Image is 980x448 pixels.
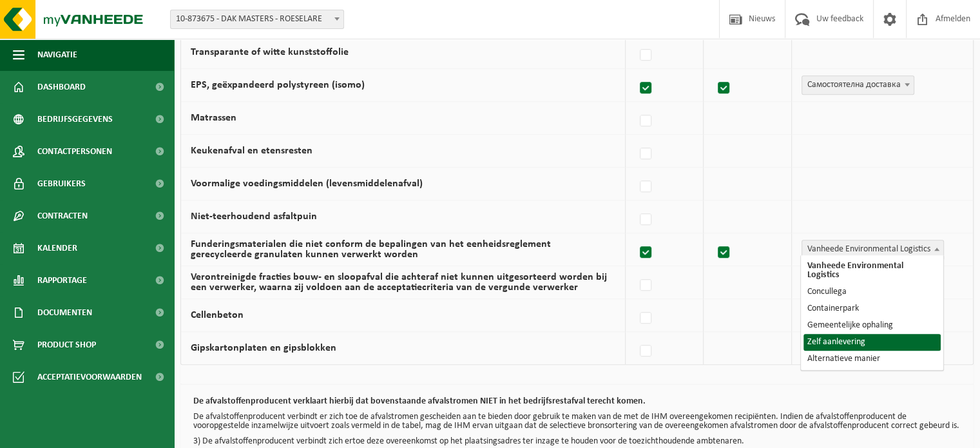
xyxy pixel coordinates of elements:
[191,146,312,156] label: Keukenafval en etensresten
[37,168,86,200] span: Gebruikers
[37,39,77,71] span: Navigatie
[191,239,551,260] label: Funderingsmaterialen die niet conform de bepalingen van het eenheidsreglement gerecycleerde granu...
[191,179,423,189] label: Voormalige voedingsmiddelen (levensmiddelenafval)
[802,75,914,95] span: Vanheede Environmental Logistics
[802,240,944,259] span: Vanheede Environmental Logistics
[37,297,92,329] span: Documenten
[37,200,88,232] span: Contracten
[37,71,86,103] span: Dashboard
[37,329,96,361] span: Product Shop
[803,300,941,317] li: Containerpark
[193,413,961,431] p: De afvalstoffenproducent verbindt er zich toe de afvalstromen gescheiden aan te bieden door gebru...
[802,76,914,94] span: Vanheede Environmental Logistics
[170,10,344,29] span: 10-873675 - DAK MASTERS - ROESELARE
[191,211,317,222] label: Niet-teerhoudend asfaltpuin
[37,232,77,264] span: Kalender
[171,10,343,28] span: 10-873675 - DAK MASTERS - ROESELARE
[37,103,113,135] span: Bedrijfsgegevens
[191,47,349,57] label: Transparante of witte kunststoffolie
[803,258,941,284] li: Vanheede Environmental Logistics
[193,396,646,406] b: De afvalstoffenproducent verklaart hierbij dat bovenstaande afvalstromen NIET in het bedrijfsrest...
[803,284,941,300] li: Concullega
[803,351,941,367] li: Alternatieve manier
[191,80,365,90] label: EPS, geëxpandeerd polystyreen (isomo)
[191,310,244,320] label: Cellenbeton
[803,334,941,351] li: Zelf aanlevering
[37,135,112,168] span: Contactpersonen
[803,317,941,334] li: Gemeentelijke ophaling
[37,264,87,297] span: Rapportage
[191,113,236,123] label: Matrassen
[193,437,961,446] p: 3) De afvalstoffenproducent verbindt zich ertoe deze overeenkomst op het plaatsingsadres ter inza...
[191,272,607,293] label: Verontreinigde fracties bouw- en sloopafval die achteraf niet kunnen uitgesorteerd worden bij een...
[191,343,336,353] label: Gipskartonplaten en gipsblokken
[37,361,142,393] span: Acceptatievoorwaarden
[802,240,943,258] span: Vanheede Environmental Logistics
